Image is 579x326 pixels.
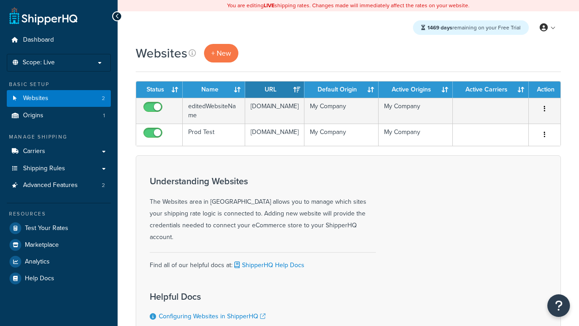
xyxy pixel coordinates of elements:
[379,98,453,124] td: My Company
[23,182,78,189] span: Advanced Features
[304,124,379,146] td: My Company
[23,59,55,67] span: Scope: Live
[245,124,304,146] td: [DOMAIN_NAME]
[245,98,304,124] td: [DOMAIN_NAME]
[7,133,111,141] div: Manage Shipping
[547,294,570,317] button: Open Resource Center
[7,90,111,107] a: Websites 2
[150,176,376,186] h3: Understanding Websites
[150,252,376,271] div: Find all of our helpful docs at:
[7,177,111,194] a: Advanced Features 2
[7,143,111,160] a: Carriers
[102,182,105,189] span: 2
[7,90,111,107] li: Websites
[23,112,43,120] span: Origins
[529,81,560,98] th: Action
[159,312,266,321] a: Configuring Websites in ShipperHQ
[7,220,111,236] a: Test Your Rates
[7,177,111,194] li: Advanced Features
[453,81,529,98] th: Active Carriers: activate to sort column ascending
[245,81,304,98] th: URL: activate to sort column ascending
[264,1,275,10] b: LIVE
[150,176,376,243] div: The Websites area in [GEOGRAPHIC_DATA] allows you to manage which sites your shipping rate logic ...
[7,237,111,253] a: Marketplace
[102,95,105,102] span: 2
[379,81,453,98] th: Active Origins: activate to sort column ascending
[211,48,231,58] span: + New
[9,7,77,25] a: ShipperHQ Home
[25,225,68,232] span: Test Your Rates
[103,112,105,120] span: 1
[304,98,379,124] td: My Company
[7,32,111,48] a: Dashboard
[23,165,65,173] span: Shipping Rules
[7,270,111,287] a: Help Docs
[136,81,183,98] th: Status: activate to sort column ascending
[25,275,54,283] span: Help Docs
[150,292,313,302] h3: Helpful Docs
[379,124,453,146] td: My Company
[23,148,45,155] span: Carriers
[183,81,245,98] th: Name: activate to sort column ascending
[7,210,111,218] div: Resources
[183,124,245,146] td: Prod Test
[233,260,304,270] a: ShipperHQ Help Docs
[183,98,245,124] td: editedWebsiteName
[7,81,111,88] div: Basic Setup
[304,81,379,98] th: Default Origin: activate to sort column ascending
[7,107,111,124] li: Origins
[23,36,54,44] span: Dashboard
[427,24,452,32] strong: 1469 days
[413,20,529,35] div: remaining on your Free Trial
[7,107,111,124] a: Origins 1
[7,160,111,177] a: Shipping Rules
[136,44,187,62] h1: Websites
[25,241,59,249] span: Marketplace
[23,95,48,102] span: Websites
[7,254,111,270] a: Analytics
[25,258,50,266] span: Analytics
[204,44,238,62] a: + New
